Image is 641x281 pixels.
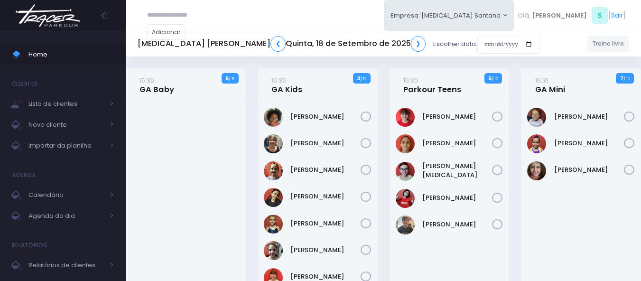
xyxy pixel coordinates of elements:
span: Olá, [518,11,530,20]
a: [PERSON_NAME] [422,139,492,148]
a: [PERSON_NAME] [554,165,624,175]
span: [PERSON_NAME] [532,11,587,20]
span: Importar da planilha [28,140,104,152]
a: [PERSON_NAME] [290,192,361,201]
span: Calendário [28,189,104,201]
img: Lara Prado Pfefer [264,161,283,180]
div: [ ] [514,5,629,26]
a: 16:30GA Kids [271,75,302,94]
small: / 6 [229,76,234,82]
a: 16:30Parkour Teens [403,75,461,94]
img: João Vitor Fontan Nicoleti [396,162,415,181]
small: 16:31 [535,76,548,85]
span: S [592,7,608,24]
img: Maria Cecília Menezes Rodrigues [527,134,546,153]
small: 15:30 [139,76,154,85]
small: / 10 [623,76,630,82]
h4: Relatórios [12,236,47,255]
h4: Agenda [12,166,36,185]
img: Anna Júlia Roque Silva [396,134,415,153]
img: Heloisa Frederico Mota [264,134,283,153]
img: Malu Souza de Carvalho [527,108,546,127]
img: Manuela Andrade Bertolla [264,215,283,234]
span: Relatórios de clientes [28,259,104,272]
strong: 5 [488,75,492,82]
a: [PERSON_NAME] [554,139,624,148]
span: Agenda do dia [28,210,104,222]
a: 15:30GA Baby [139,75,174,94]
div: Escolher data: [138,33,539,55]
a: ❮ [270,36,286,52]
img: Giulia Coelho Mariano [264,108,283,127]
a: [PERSON_NAME] [422,193,492,203]
strong: 6 [225,75,229,82]
small: / 10 [492,76,498,82]
a: Treino livre [587,36,630,52]
a: [PERSON_NAME] [554,112,624,122]
small: 16:30 [403,76,418,85]
img: Anna Helena Roque Silva [396,108,415,127]
h4: Clientes [12,75,37,94]
a: [PERSON_NAME] [290,219,361,228]
a: [PERSON_NAME] [290,165,361,175]
a: [PERSON_NAME] [422,220,492,229]
span: Lista de clientes [28,98,104,110]
img: Maria Helena Coelho Mariano [527,161,546,180]
a: [PERSON_NAME][MEDICAL_DATA] [422,161,492,180]
span: Novo cliente [28,119,104,131]
a: 16:31GA Mini [535,75,565,94]
img: Lucas figueiredo guedes [396,215,415,234]
small: 16:30 [271,76,286,85]
strong: 3 [357,75,360,82]
strong: 7 [620,75,623,82]
img: Mariana Garzuzi Palma [264,241,283,260]
a: [PERSON_NAME] [290,112,361,122]
a: Sair [611,10,623,20]
a: ❯ [411,36,426,52]
span: Home [28,48,114,61]
img: Lorena mie sato ayres [396,189,415,208]
a: Adicionar [147,24,186,40]
a: [PERSON_NAME] [422,112,492,122]
a: [PERSON_NAME] [290,245,361,255]
img: Livia Baião Gomes [264,188,283,207]
h5: [MEDICAL_DATA] [PERSON_NAME] Quinta, 18 de Setembro de 2025 [138,36,426,52]
a: [PERSON_NAME] [290,139,361,148]
small: / 12 [360,76,366,82]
